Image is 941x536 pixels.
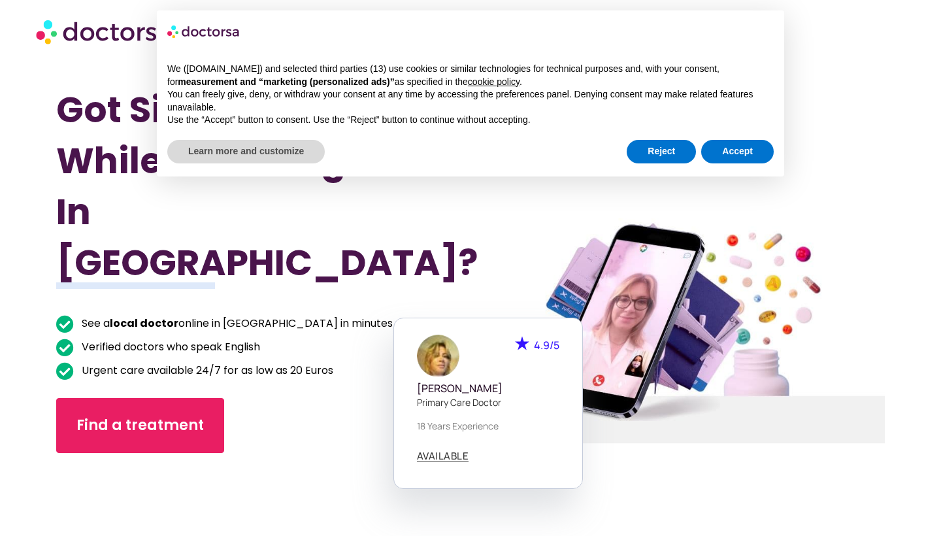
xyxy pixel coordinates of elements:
p: You can freely give, deny, or withdraw your consent at any time by accessing the preferences pane... [167,88,774,114]
a: Find a treatment [56,398,224,453]
a: cookie policy [468,76,520,87]
h5: [PERSON_NAME] [417,382,559,395]
button: Learn more and customize [167,140,325,163]
p: Primary care doctor [417,395,559,409]
p: We ([DOMAIN_NAME]) and selected third parties (13) use cookies or similar technologies for techni... [167,63,774,88]
span: Verified doctors who speak English [78,338,260,356]
img: logo [167,21,240,42]
span: Find a treatment [76,415,204,436]
p: 18 years experience [417,419,559,433]
span: Urgent care available 24/7 for as low as 20 Euros [78,361,333,380]
a: AVAILABLE [417,451,469,461]
button: Accept [701,140,774,163]
span: 4.9/5 [534,338,559,352]
span: See a online in [GEOGRAPHIC_DATA] in minutes [78,314,393,333]
button: Reject [627,140,696,163]
strong: measurement and “marketing (personalized ads)” [178,76,394,87]
b: local doctor [110,316,178,331]
span: AVAILABLE [417,451,469,461]
p: Use the “Accept” button to consent. Use the “Reject” button to continue without accepting. [167,114,774,127]
h1: Got Sick While Traveling In [GEOGRAPHIC_DATA]? [56,84,408,288]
